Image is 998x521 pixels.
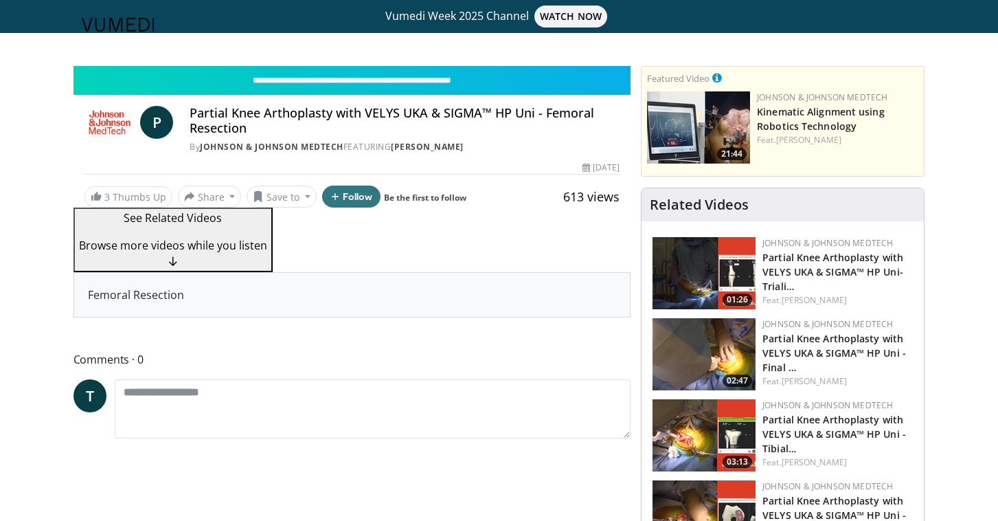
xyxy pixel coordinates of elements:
a: 21:44 [647,91,750,164]
div: By FEATURING [190,141,620,153]
a: 3 Thumbs Up [84,186,172,208]
span: 21:44 [717,148,747,160]
h4: Related Videos [650,197,749,213]
a: [PERSON_NAME] [776,134,841,146]
img: 2dac1888-fcb6-4628-a152-be974a3fbb82.png.150x105_q85_crop-smart_upscale.png [653,318,756,390]
span: Browse more videos while you listen [79,238,267,253]
div: Feat. [757,134,918,146]
a: [PERSON_NAME] [391,141,464,153]
button: Follow [322,186,381,208]
span: 3 [104,190,110,203]
a: 02:47 [653,318,756,390]
button: See Related Videos Browse more videos while you listen [73,208,273,272]
a: P [140,106,173,139]
a: Johnson & Johnson MedTech [762,480,893,492]
a: [PERSON_NAME] [782,375,847,387]
span: 03:13 [723,456,752,468]
a: [PERSON_NAME] [782,456,847,468]
a: Johnson & Johnson MedTech [200,141,343,153]
a: Johnson & Johnson MedTech [757,91,887,103]
a: Kinematic Alignment using Robotics Technology [757,105,885,133]
a: Johnson & Johnson MedTech [762,399,893,411]
div: Feat. [762,375,913,388]
div: [DATE] [582,162,620,174]
img: 85482610-0380-4aae-aa4a-4a9be0c1a4f1.150x105_q85_crop-smart_upscale.jpg [647,91,750,164]
a: This is paid for by Johnson & Johnson MedTech [712,70,722,85]
img: fca33e5d-2676-4c0d-8432-0e27cf4af401.png.150x105_q85_crop-smart_upscale.png [653,399,756,472]
h3: Partial Knee Arthoplasty with VELYS UKA & SIGMA™ HP Uni- Trialing [762,250,913,293]
button: Save to [247,186,317,208]
div: Femoral Resection [74,273,631,317]
div: Feat. [762,294,913,307]
span: Comments 0 [73,351,631,368]
a: Partial Knee Arthoplasty with VELYS UKA & SIGMA™ HP Uni - Final … [762,332,906,374]
a: Johnson & Johnson MedTech [762,318,893,330]
div: Feat. [762,456,913,469]
small: Featured Video [647,72,710,85]
a: Partial Knee Arthoplasty with VELYS UKA & SIGMA™ HP Uni- Triali… [762,251,903,293]
h3: Partial Knee Arthoplasty with VELYS UKA & SIGMA™ HP Uni - Final Implant Placement [762,331,913,374]
a: [PERSON_NAME] [782,294,847,306]
p: See Related Videos [79,210,267,226]
a: 01:26 [653,237,756,309]
h4: Partial Knee Arthoplasty with VELYS UKA & SIGMA™ HP Uni - Femoral Resection [190,106,620,135]
a: Johnson & Johnson MedTech [762,237,893,249]
h3: Partial Knee Arthoplasty with VELYS UKA & SIGMA™ HP Uni - Tibial & Sagittal Resection [762,412,913,455]
a: Partial Knee Arthoplasty with VELYS UKA & SIGMA™ HP Uni - Tibial… [762,413,906,455]
button: Share [178,186,242,208]
img: 54517014-b7e0-49d7-8366-be4d35b6cc59.png.150x105_q85_crop-smart_upscale.png [653,237,756,309]
a: Be the first to follow [384,192,466,203]
img: Johnson & Johnson MedTech [84,106,135,139]
img: VuMedi Logo [82,18,155,32]
a: T [73,379,106,412]
a: 03:13 [653,399,756,472]
span: 613 views [563,188,620,205]
span: 02:47 [723,375,752,387]
span: 01:26 [723,293,752,306]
